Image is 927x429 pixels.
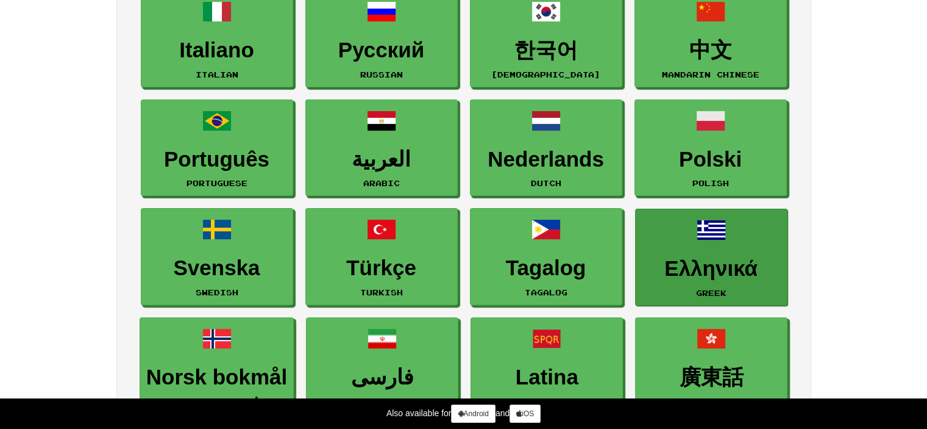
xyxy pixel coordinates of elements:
[147,38,286,62] h3: Italiano
[146,366,287,389] h3: Norsk bokmål
[147,256,286,280] h3: Svenska
[531,397,562,405] small: Latin
[470,99,622,196] a: NederlandsDutch
[141,99,293,196] a: PortuguêsPortuguese
[168,397,266,405] small: Norwegian Bokmål
[312,148,451,171] h3: العربية
[186,179,247,187] small: Portuguese
[343,397,422,405] small: Persian Farsi
[360,70,403,79] small: Russian
[642,257,781,281] h3: Ελληνικά
[196,288,238,297] small: Swedish
[635,209,787,306] a: ΕλληνικάGreek
[684,397,739,405] small: Cantonese
[477,256,616,280] h3: Tagalog
[470,208,622,305] a: TagalogTagalog
[306,317,458,414] a: فارسیPersian Farsi
[312,38,451,62] h3: Русский
[477,38,616,62] h3: 한국어
[471,317,623,414] a: LatinaLatin
[451,405,495,423] a: Android
[140,317,294,414] a: Norsk bokmålNorwegian Bokmål
[147,148,286,171] h3: Português
[662,70,759,79] small: Mandarin Chinese
[491,70,600,79] small: [DEMOGRAPHIC_DATA]
[634,99,787,196] a: PolskiPolish
[305,99,458,196] a: العربيةArabic
[313,366,452,389] h3: فارسی
[642,366,781,389] h3: 廣東話
[525,288,567,297] small: Tagalog
[363,179,400,187] small: Arabic
[641,38,780,62] h3: 中文
[696,289,726,297] small: Greek
[196,70,238,79] small: Italian
[141,208,293,305] a: SvenskaSwedish
[477,148,616,171] h3: Nederlands
[305,208,458,305] a: TürkçeTurkish
[510,405,541,423] a: iOS
[360,288,403,297] small: Turkish
[531,179,561,187] small: Dutch
[635,317,787,414] a: 廣東話Cantonese
[312,256,451,280] h3: Türkçe
[477,366,616,389] h3: Latina
[692,179,729,187] small: Polish
[641,148,780,171] h3: Polski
